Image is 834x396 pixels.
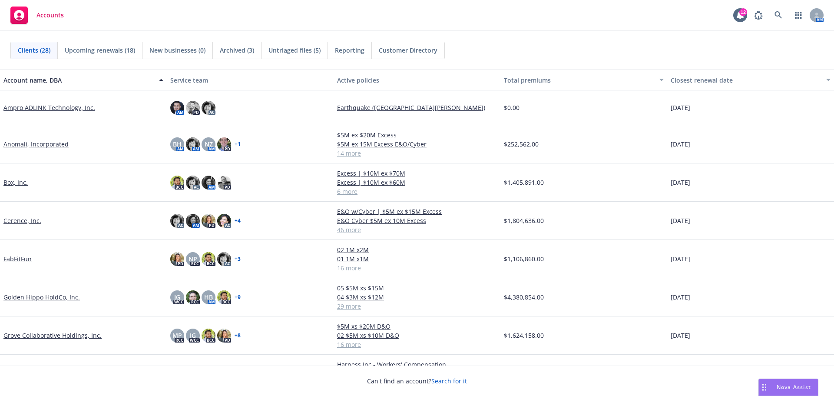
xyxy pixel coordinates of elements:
span: JG [174,293,180,302]
span: $4,380,854.00 [504,293,544,302]
a: + 8 [235,333,241,338]
span: Can't find an account? [367,376,467,386]
img: photo [202,329,215,343]
span: $0.00 [504,103,520,112]
div: 12 [739,8,747,16]
span: Archived (3) [220,46,254,55]
span: $1,804,636.00 [504,216,544,225]
img: photo [217,290,231,304]
img: photo [217,329,231,343]
img: photo [217,252,231,266]
span: [DATE] [671,216,690,225]
a: $5M ex 15M Excess E&O/Cyber [337,140,497,149]
span: [DATE] [671,254,690,263]
span: [DATE] [671,293,690,302]
span: Reporting [335,46,364,55]
span: $1,624,158.00 [504,331,544,340]
span: $1,405,891.00 [504,178,544,187]
div: Drag to move [759,379,770,396]
a: Harness Inc - Workers' Compensation [337,360,497,369]
span: Accounts [36,12,64,19]
a: 04 $3M xs $12M [337,293,497,302]
a: 29 more [337,302,497,311]
span: Nova Assist [777,383,811,391]
a: Anomali, Incorporated [3,140,69,149]
span: [DATE] [671,331,690,340]
img: photo [186,137,200,151]
span: [DATE] [671,178,690,187]
a: + 3 [235,256,241,262]
span: $252,562.00 [504,140,539,149]
img: photo [186,176,200,190]
a: Accounts [7,3,67,27]
div: Active policies [337,76,497,85]
a: 16 more [337,263,497,273]
img: photo [186,214,200,228]
span: Untriaged files (5) [268,46,321,55]
a: Ampro ADLINK Technology, Inc. [3,103,95,112]
span: New businesses (0) [149,46,205,55]
span: JG [190,331,196,340]
a: Grove Collaborative Holdings, Inc. [3,331,102,340]
img: photo [202,101,215,115]
img: photo [217,214,231,228]
a: Search [770,7,787,24]
span: MP [172,331,182,340]
button: Nova Assist [758,379,818,396]
a: 05 $5M xs $15M [337,283,497,293]
a: 14 more [337,149,497,158]
img: photo [170,176,184,190]
img: photo [217,137,231,151]
button: Closest renewal date [667,70,834,90]
a: E&O w/Cyber | $5M ex $15M Excess [337,207,497,216]
img: photo [202,214,215,228]
a: 46 more [337,225,497,234]
img: photo [170,252,184,266]
img: photo [170,101,184,115]
a: + 4 [235,218,241,223]
img: photo [202,176,215,190]
div: Total premiums [504,76,654,85]
span: NZ [205,140,213,149]
span: $1,106,860.00 [504,254,544,263]
a: 02 1M x2M [337,245,497,254]
span: Upcoming renewals (18) [65,46,135,55]
img: photo [186,101,200,115]
button: Total premiums [500,70,667,90]
span: HB [204,293,213,302]
a: + 1 [235,142,241,147]
span: [DATE] [671,103,690,112]
img: photo [202,252,215,266]
a: Switch app [790,7,807,24]
a: + 9 [235,295,241,300]
img: photo [170,214,184,228]
a: Box, Inc. [3,178,28,187]
a: $5M xs $20M D&O [337,322,497,331]
a: FabFitFun [3,254,32,263]
a: 01 1M x1M [337,254,497,263]
a: 6 more [337,187,497,196]
span: [DATE] [671,140,690,149]
a: 16 more [337,340,497,349]
a: $5M ex $20M Excess [337,130,497,140]
span: NP [189,254,197,263]
span: Clients (28) [18,46,50,55]
a: Excess | $10M ex $60M [337,178,497,187]
div: Account name, DBA [3,76,154,85]
a: Search for it [431,377,467,385]
span: BH [173,140,182,149]
a: E&O Cyber $5M ex 10M Excess [337,216,497,225]
img: photo [186,290,200,304]
a: Cerence, Inc. [3,216,41,225]
button: Active policies [334,70,500,90]
button: Service team [167,70,334,90]
div: Closest renewal date [671,76,821,85]
img: photo [217,176,231,190]
a: 02 $5M xs $10M D&O [337,331,497,340]
a: Report a Bug [750,7,767,24]
a: Golden Hippo HoldCo, Inc. [3,293,80,302]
